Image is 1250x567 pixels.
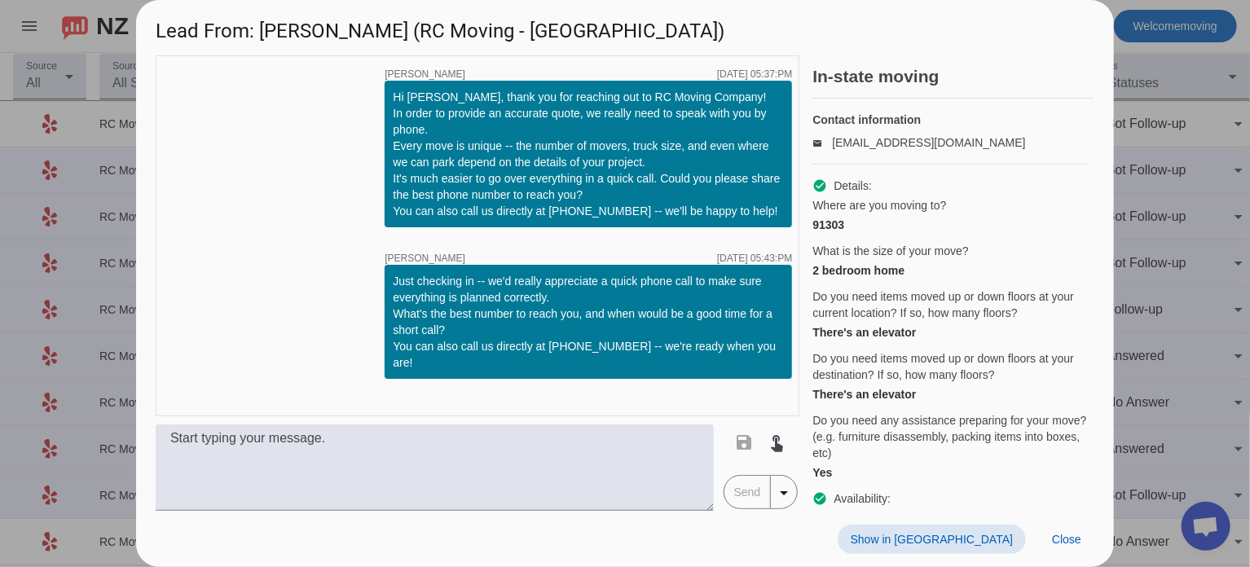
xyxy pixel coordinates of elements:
div: [DATE] 05:37:PM [717,69,792,79]
mat-icon: check_circle [812,491,827,506]
mat-icon: arrow_drop_down [774,483,794,503]
div: Specific Dates [812,510,1088,526]
mat-icon: email [812,138,832,147]
span: Do you need any assistance preparing for your move? (e.g. furniture disassembly, packing items in... [812,412,1088,461]
span: Where are you moving to? [812,197,946,213]
mat-icon: check_circle [812,178,827,193]
span: Close [1052,533,1081,546]
span: Availability: [834,490,891,507]
span: Details: [834,178,872,194]
button: Close [1039,525,1094,554]
div: Hi [PERSON_NAME], thank you for reaching out to RC Moving Company! In order to provide an accurat... [393,89,784,219]
div: Yes [812,464,1088,481]
div: [DATE] 05:43:PM [717,253,792,263]
button: Show in [GEOGRAPHIC_DATA] [838,525,1026,554]
a: [EMAIL_ADDRESS][DOMAIN_NAME] [832,136,1025,149]
div: There's an elevator [812,386,1088,402]
span: Show in [GEOGRAPHIC_DATA] [851,533,1013,546]
span: What is the size of your move? [812,243,968,259]
span: [PERSON_NAME] [385,253,465,263]
div: 2 bedroom home [812,262,1088,279]
h4: Contact information [812,112,1088,128]
div: Just checking in -- we'd really appreciate a quick phone call to make sure everything is planned ... [393,273,784,371]
div: 91303 [812,217,1088,233]
mat-icon: touch_app [768,433,787,452]
div: There's an elevator [812,324,1088,341]
h2: In-state moving [812,68,1094,85]
span: Do you need items moved up or down floors at your destination? If so, how many floors? [812,350,1088,383]
span: [PERSON_NAME] [385,69,465,79]
span: Do you need items moved up or down floors at your current location? If so, how many floors? [812,288,1088,321]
